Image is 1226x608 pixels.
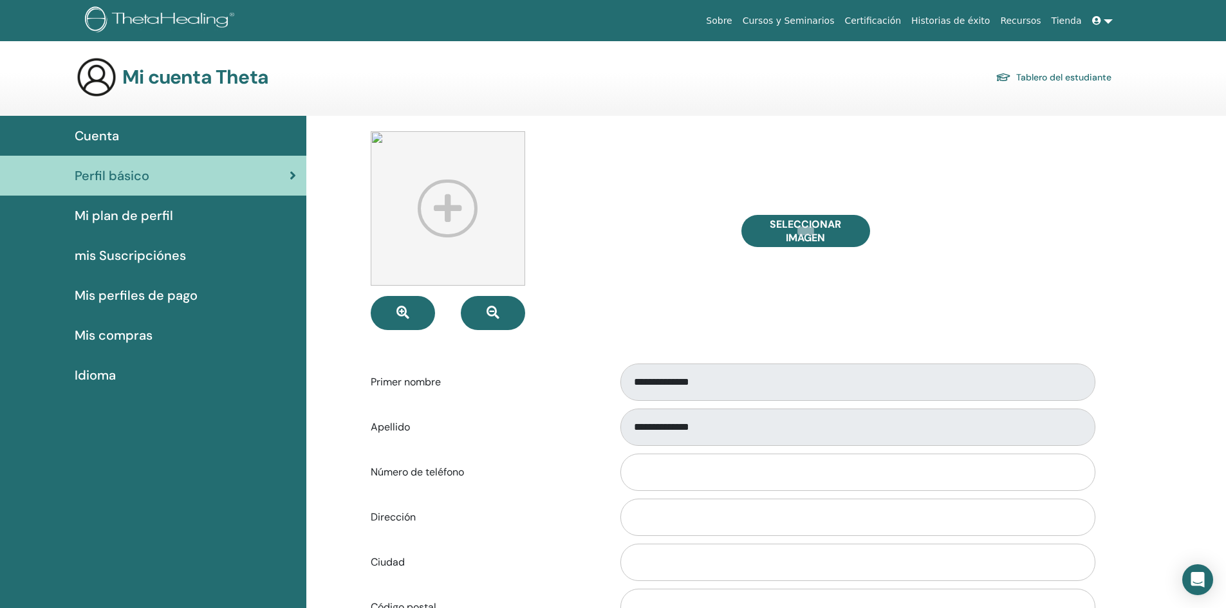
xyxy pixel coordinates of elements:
div: Open Intercom Messenger [1182,564,1213,595]
span: Mis perfiles de pago [75,286,198,305]
img: logo.png [85,6,239,35]
a: Cursos y Seminarios [738,9,840,33]
img: profile [371,131,525,286]
a: Recursos [995,9,1046,33]
span: Cuenta [75,126,119,145]
label: Apellido [361,415,608,439]
span: Mi plan de perfil [75,206,173,225]
label: Dirección [361,505,608,530]
input: Seleccionar imagen [797,226,814,235]
label: Primer nombre [361,370,608,394]
span: Perfil básico [75,166,149,185]
span: Mis compras [75,326,153,345]
span: mis Suscripciónes [75,246,186,265]
img: generic-user-icon.jpg [76,57,117,98]
span: Seleccionar imagen [757,217,854,244]
img: graduation-cap.svg [996,72,1011,83]
a: Sobre [701,9,737,33]
h3: Mi cuenta Theta [122,66,268,89]
a: Historias de éxito [906,9,995,33]
a: Tienda [1046,9,1087,33]
a: Tablero del estudiante [996,68,1111,86]
label: Ciudad [361,550,608,575]
a: Certificación [839,9,906,33]
span: Idioma [75,365,116,385]
label: Número de teléfono [361,460,608,484]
